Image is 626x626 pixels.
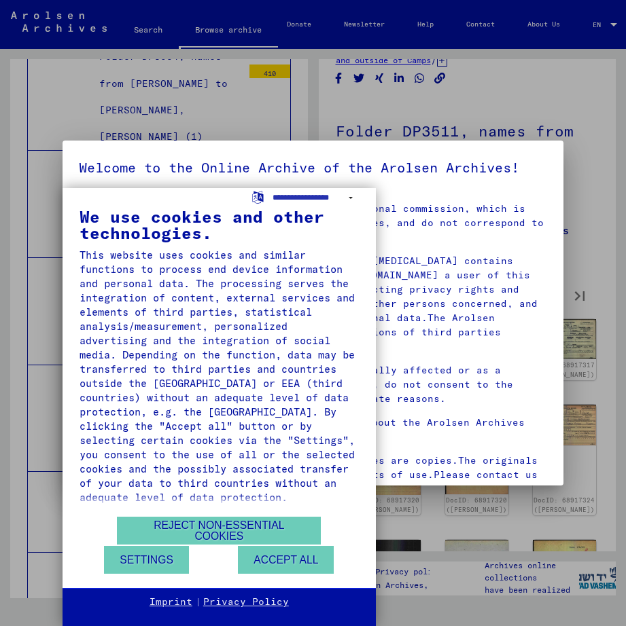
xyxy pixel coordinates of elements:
[203,595,289,609] a: Privacy Policy
[80,208,359,241] div: We use cookies and other technologies.
[150,595,192,609] a: Imprint
[238,546,334,574] button: Accept all
[80,248,359,504] div: This website uses cookies and similar functions to process end device information and personal da...
[104,546,189,574] button: Settings
[117,517,321,545] button: Reject non-essential cookies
